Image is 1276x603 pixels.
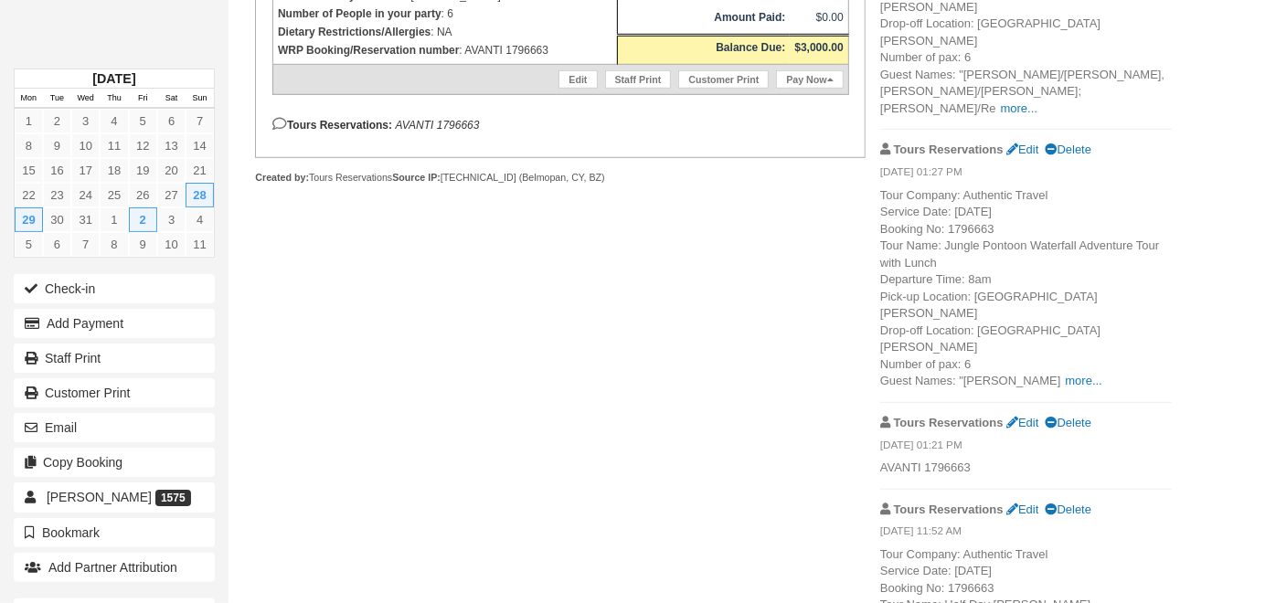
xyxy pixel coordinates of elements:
[15,158,43,183] a: 15
[278,5,612,23] p: : 6
[100,133,128,158] a: 11
[71,109,100,133] a: 3
[155,490,191,506] span: 1575
[255,171,866,185] div: Tours Reservations [TECHNICAL_ID] (Belmopan, CY, BZ)
[255,172,309,183] strong: Created by:
[15,89,43,109] th: Mon
[880,524,1172,544] em: [DATE] 11:52 AM
[100,183,128,207] a: 25
[894,503,1004,516] strong: Tours Reservations
[100,109,128,133] a: 4
[43,183,71,207] a: 23
[129,207,157,232] a: 2
[14,274,215,303] button: Check-in
[794,41,843,54] strong: $3,000.00
[129,89,157,109] th: Fri
[894,143,1004,156] strong: Tours Reservations
[129,158,157,183] a: 19
[605,70,672,89] a: Staff Print
[157,183,186,207] a: 27
[14,413,215,442] button: Email
[186,133,214,158] a: 14
[776,70,843,89] a: Pay Now
[894,416,1004,429] strong: Tours Reservations
[880,438,1172,458] em: [DATE] 01:21 PM
[129,183,157,207] a: 26
[100,158,128,183] a: 18
[186,158,214,183] a: 21
[617,6,790,35] th: Amount Paid:
[157,133,186,158] a: 13
[71,89,100,109] th: Wed
[14,553,215,582] button: Add Partner Attribution
[278,26,431,38] strong: Dietary Restrictions/Allergies
[186,207,214,232] a: 4
[392,172,441,183] strong: Source IP:
[278,7,441,20] strong: Number of People in your party
[92,71,135,86] strong: [DATE]
[1066,374,1102,387] a: more...
[14,344,215,373] a: Staff Print
[678,70,769,89] a: Customer Print
[157,232,186,257] a: 10
[100,232,128,257] a: 8
[43,109,71,133] a: 2
[1001,101,1037,115] a: more...
[100,89,128,109] th: Thu
[14,448,215,477] button: Copy Booking
[43,133,71,158] a: 9
[14,518,215,547] button: Bookmark
[186,109,214,133] a: 7
[14,482,215,512] a: [PERSON_NAME] 1575
[14,378,215,407] a: Customer Print
[157,207,186,232] a: 3
[129,109,157,133] a: 5
[880,164,1172,185] em: [DATE] 01:27 PM
[100,207,128,232] a: 1
[880,460,1172,477] p: AVANTI 1796663
[790,6,848,35] td: $0.00
[880,187,1172,390] p: Tour Company: Authentic Travel Service Date: [DATE] Booking No: 1796663 Tour Name: Jungle Pontoon...
[43,158,71,183] a: 16
[15,183,43,207] a: 22
[15,207,43,232] a: 29
[14,309,215,338] button: Add Payment
[558,70,597,89] a: Edit
[186,183,214,207] a: 28
[1046,416,1091,429] a: Delete
[1046,143,1091,156] a: Delete
[1006,503,1038,516] a: Edit
[43,232,71,257] a: 6
[278,41,612,59] p: : AVANTI 1796663
[71,133,100,158] a: 10
[395,119,479,132] em: AVANTI 1796663
[278,44,459,57] strong: WRP Booking/Reservation number
[278,23,612,41] p: : NA
[1006,416,1038,429] a: Edit
[71,207,100,232] a: 31
[71,158,100,183] a: 17
[272,119,392,132] strong: Tours Reservations:
[129,232,157,257] a: 9
[71,183,100,207] a: 24
[186,89,214,109] th: Sun
[15,232,43,257] a: 5
[157,158,186,183] a: 20
[617,36,790,65] th: Balance Due:
[43,207,71,232] a: 30
[47,490,152,504] span: [PERSON_NAME]
[71,232,100,257] a: 7
[43,89,71,109] th: Tue
[15,109,43,133] a: 1
[129,133,157,158] a: 12
[157,89,186,109] th: Sat
[1006,143,1038,156] a: Edit
[15,133,43,158] a: 8
[157,109,186,133] a: 6
[186,232,214,257] a: 11
[1046,503,1091,516] a: Delete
